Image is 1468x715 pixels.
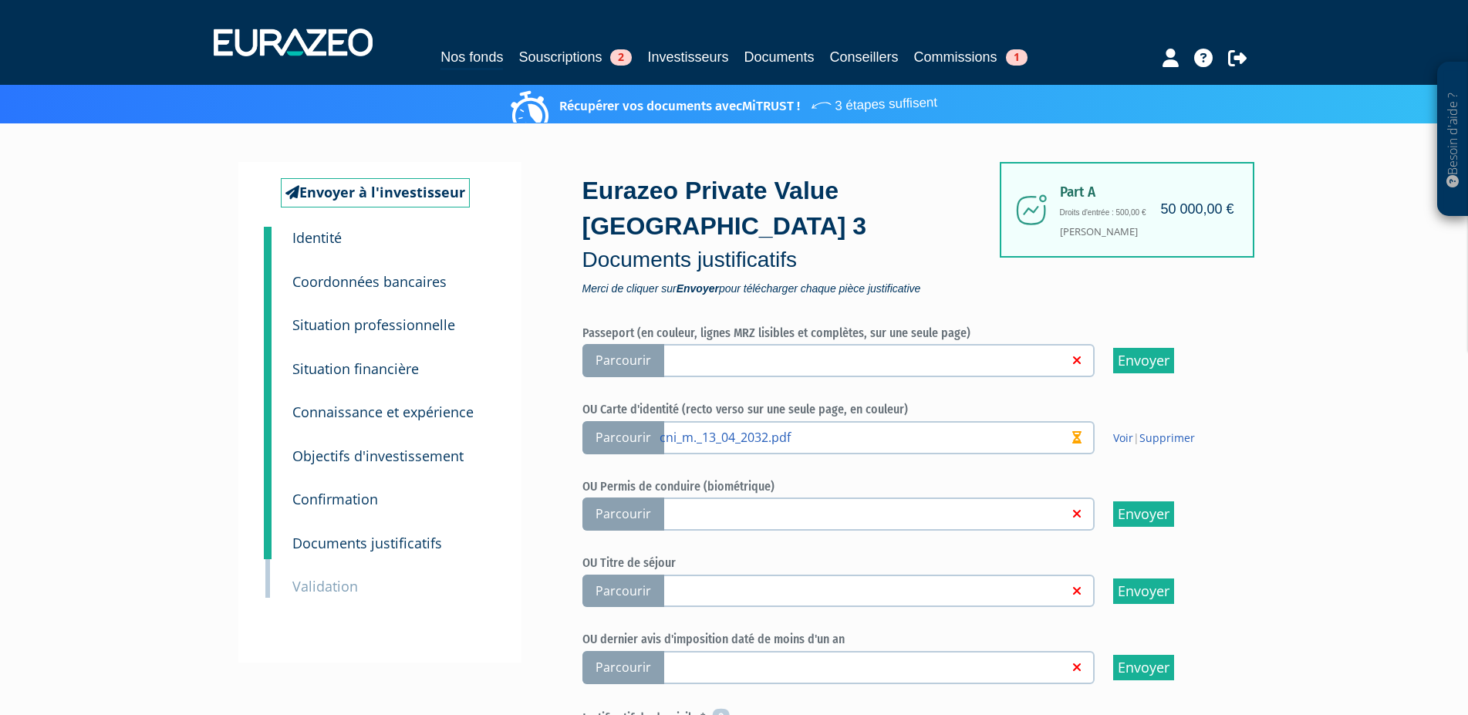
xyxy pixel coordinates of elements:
[292,534,442,552] small: Documents justificatifs
[264,424,272,472] a: 6
[914,46,1028,68] a: Commissions1
[582,174,1007,293] div: Eurazeo Private Value [GEOGRAPHIC_DATA] 3
[1113,501,1174,527] input: Envoyer
[264,227,272,258] a: 1
[582,344,664,377] span: Parcourir
[809,85,937,116] span: 3 étapes suffisent
[582,556,1223,570] h6: OU Titre de séjour
[582,283,1007,294] span: Merci de cliquer sur pour télécharger chaque pièce justificative
[1113,655,1174,680] input: Envoyer
[1006,49,1028,66] span: 1
[744,46,815,68] a: Documents
[582,632,1223,646] h6: OU dernier avis d'imposition daté de moins d'un an
[582,575,664,608] span: Parcourir
[582,497,664,531] span: Parcourir
[292,359,419,378] small: Situation financière
[582,480,1223,494] h6: OU Permis de conduire (biométrique)
[660,429,1069,444] a: cni_m._13_04_2032.pdf
[610,49,632,66] span: 2
[264,250,272,298] a: 2
[1113,578,1174,604] input: Envoyer
[1113,348,1174,373] input: Envoyer
[830,46,899,68] a: Conseillers
[742,98,800,114] a: MiTRUST !
[292,447,464,465] small: Objectifs d'investissement
[1113,430,1195,446] span: |
[292,315,455,334] small: Situation professionnelle
[647,46,728,68] a: Investisseurs
[292,228,342,247] small: Identité
[582,651,664,684] span: Parcourir
[264,293,272,341] a: 3
[582,326,1223,340] h6: Passeport (en couleur, lignes MRZ lisibles et complètes, sur une seule page)
[582,245,1007,275] p: Documents justificatifs
[292,272,447,291] small: Coordonnées bancaires
[264,380,272,428] a: 5
[582,421,664,454] span: Parcourir
[1113,430,1133,445] a: Voir
[515,89,937,116] p: Récupérer vos documents avec
[264,511,272,559] a: 8
[582,403,1223,417] h6: OU Carte d'identité (recto verso sur une seule page, en couleur)
[677,282,719,295] strong: Envoyer
[264,467,272,515] a: 7
[214,29,373,56] img: 1732889491-logotype_eurazeo_blanc_rvb.png
[292,403,474,421] small: Connaissance et expérience
[292,577,358,595] small: Validation
[281,178,470,207] a: Envoyer à l'investisseur
[1444,70,1462,209] p: Besoin d'aide ?
[292,490,378,508] small: Confirmation
[1139,430,1195,445] a: Supprimer
[440,46,503,70] a: Nos fonds
[264,337,272,385] a: 4
[518,46,632,68] a: Souscriptions2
